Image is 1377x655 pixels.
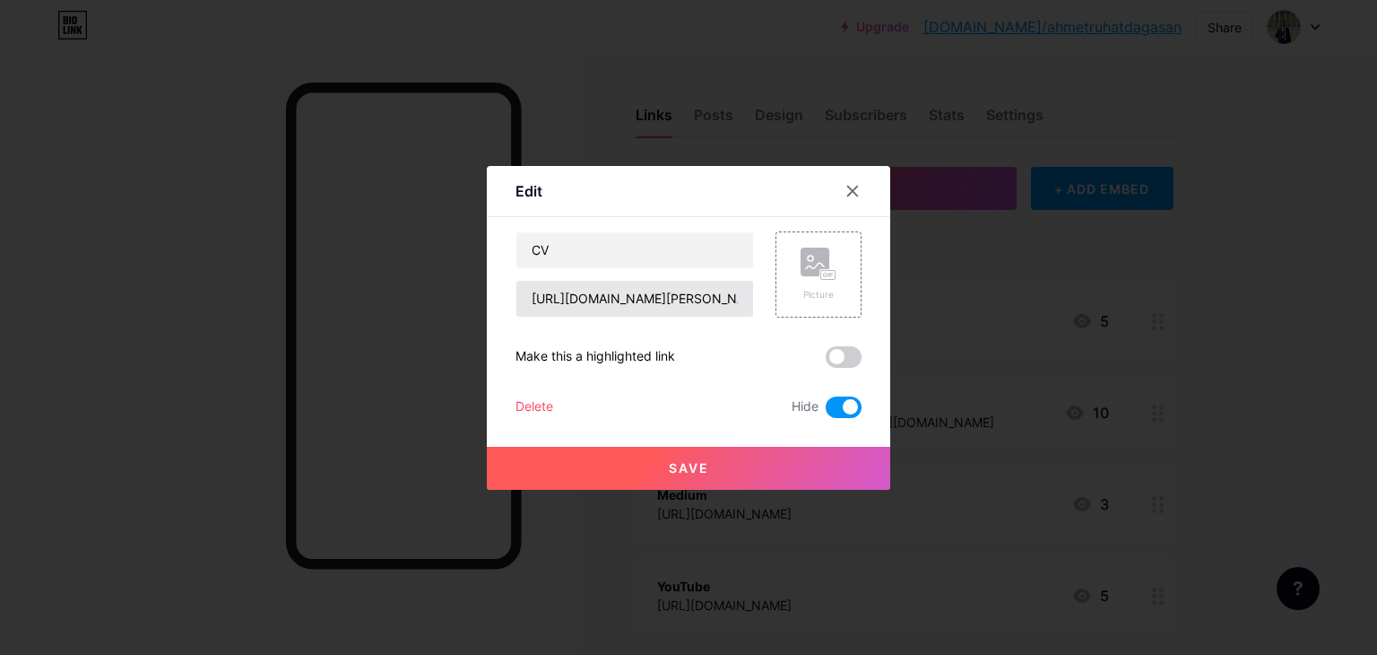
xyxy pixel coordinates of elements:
span: Hide [792,397,818,418]
div: Picture [801,288,836,301]
span: Save [669,460,709,476]
input: URL [516,281,753,317]
div: Delete [515,397,553,418]
input: Title [516,232,753,268]
button: Save [487,447,890,490]
div: Edit [515,180,542,202]
div: Make this a highlighted link [515,346,675,368]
